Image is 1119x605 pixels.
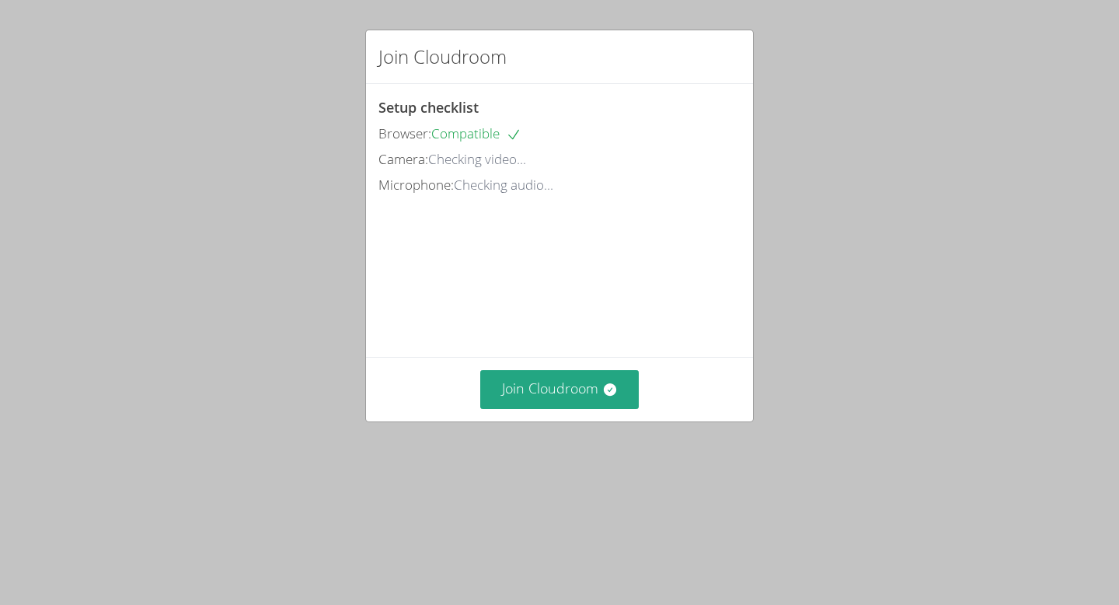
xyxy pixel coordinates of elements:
span: Camera: [378,150,428,168]
span: Browser: [378,124,431,142]
span: Checking video... [428,150,526,168]
h2: Join Cloudroom [378,43,507,71]
span: Setup checklist [378,98,479,117]
button: Join Cloudroom [480,370,640,408]
span: Checking audio... [454,176,553,194]
span: Microphone: [378,176,454,194]
span: Compatible [431,124,521,142]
